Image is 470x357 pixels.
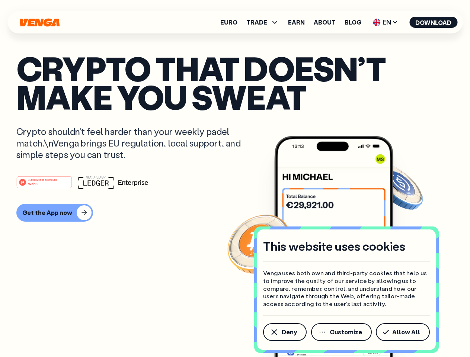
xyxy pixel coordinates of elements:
span: TRADE [246,19,267,25]
p: Crypto that doesn’t make you sweat [16,54,454,111]
svg: Home [19,18,60,27]
button: Download [409,17,457,28]
button: Allow All [376,323,430,341]
span: Customize [330,329,362,335]
span: Deny [282,329,297,335]
span: Allow All [392,329,420,335]
p: Venga uses both own and third-party cookies that help us to improve the quality of our service by... [263,269,430,308]
h4: This website uses cookies [263,238,405,254]
tspan: Web3 [28,181,38,186]
img: Bitcoin [226,210,293,277]
div: Get the App now [22,209,72,216]
span: TRADE [246,18,279,27]
p: Crypto shouldn’t feel harder than your weekly padel match.\nVenga brings EU regulation, local sup... [16,126,252,161]
span: EN [370,16,400,28]
button: Customize [311,323,372,341]
a: Earn [288,19,305,25]
button: Deny [263,323,307,341]
a: Get the App now [16,204,454,222]
a: #1 PRODUCT OF THE MONTHWeb3 [16,180,72,190]
img: USDC coin [371,160,425,213]
tspan: #1 PRODUCT OF THE MONTH [28,178,57,181]
img: flag-uk [373,19,380,26]
a: About [314,19,336,25]
a: Blog [345,19,361,25]
a: Euro [220,19,237,25]
button: Get the App now [16,204,93,222]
